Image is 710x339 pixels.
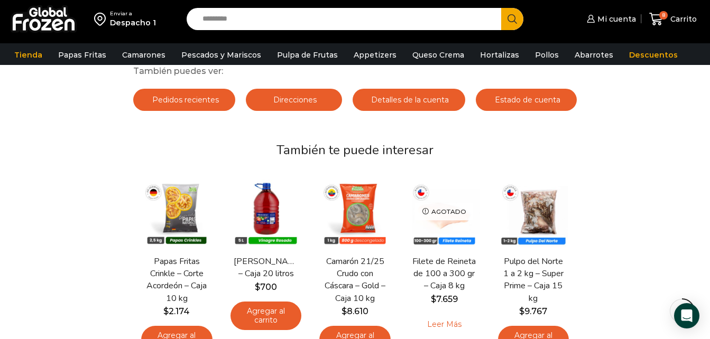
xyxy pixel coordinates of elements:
[519,306,547,316] bdi: 9.767
[530,45,564,65] a: Pollos
[475,45,524,65] a: Hortalizas
[342,306,347,316] span: $
[224,171,308,336] div: 2 / 7
[342,306,368,316] bdi: 8.610
[407,45,469,65] a: Queso Crema
[176,45,266,65] a: Pescados y Mariscos
[584,8,636,30] a: Mi cuenta
[501,8,523,30] button: Search button
[519,306,524,316] span: $
[272,45,343,65] a: Pulpa de Frutas
[368,95,449,105] span: Detalles de la cuenta
[94,10,110,28] img: address-field-icon.svg
[431,294,436,304] span: $
[647,7,699,32] a: 8 Carrito
[133,89,235,111] a: Pedidos recientes
[348,45,402,65] a: Appetizers
[353,89,466,111] a: Detalles de la cuenta
[624,45,683,65] a: Descuentos
[323,256,387,305] a: Camarón 21/25 Crudo con Cáscara – Gold – Caja 10 kg
[271,95,317,105] span: Direcciones
[412,256,476,293] a: Filete de Reineta de 100 a 300 gr – Caja 8 kg
[411,314,478,336] a: Leé más sobre “Filete de Reineta de 100 a 300 gr - Caja 8 kg”
[117,45,171,65] a: Camarones
[255,282,277,292] bdi: 700
[476,89,577,111] a: Estado de cuenta
[255,282,260,292] span: $
[246,89,342,111] a: Direcciones
[53,45,112,65] a: Papas Fritas
[431,294,458,304] bdi: 7.659
[110,10,156,17] div: Enviar a
[150,95,219,105] span: Pedidos recientes
[668,14,697,24] span: Carrito
[163,306,169,316] span: $
[415,203,474,221] p: Agotado
[659,11,668,20] span: 8
[595,14,636,24] span: Mi cuenta
[163,306,190,316] bdi: 2.174
[674,303,699,328] div: Open Intercom Messenger
[492,95,560,105] span: Estado de cuenta
[110,17,156,28] div: Despacho 1
[234,256,298,280] a: [PERSON_NAME] – Caja 20 litros
[9,45,48,65] a: Tienda
[501,256,565,305] a: Pulpo del Norte 1 a 2 kg – Super Prime – Caja 15 kg
[230,302,302,330] a: Agregar al carrito: “Vinagre Rosado Traverso - Caja 20 litros”
[145,256,209,305] a: Papas Fritas Crinkle – Corte Acordeón – Caja 10 kg
[276,142,434,158] span: También te puede interesar
[569,45,619,65] a: Abarrotes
